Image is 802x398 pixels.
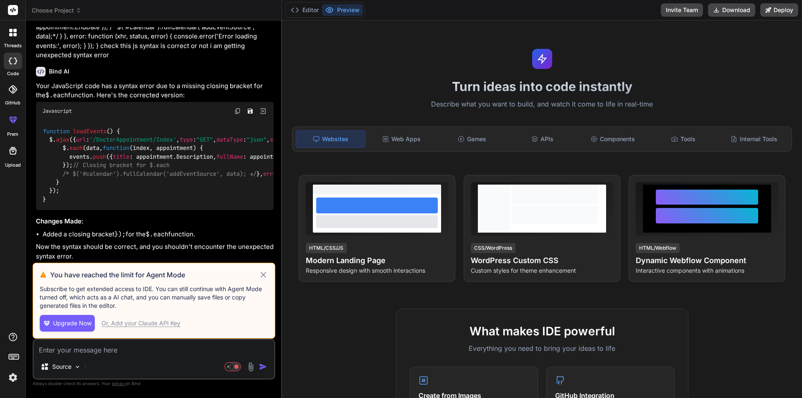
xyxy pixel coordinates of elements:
code: ( ) { $. ({ : , : , : , : ( ) { events = []; $. (data, ( ) { events. ({ : appointment. , : appoin... [43,127,537,204]
button: Preview [322,4,363,16]
span: Choose Project [32,6,81,15]
span: each [69,144,83,152]
div: Tools [649,130,718,148]
p: Subscribe to get extended access to IDE. You can still continue with Agent Mode turned off, which... [40,285,268,310]
h4: Dynamic Webflow Component [636,255,778,266]
span: "json" [246,136,266,143]
span: // Closing bracket for $.each [73,162,170,169]
button: Save file [244,105,256,117]
h2: What makes IDE powerful [410,322,675,340]
span: "GET" [196,136,213,143]
div: Web Apps [367,130,436,148]
button: Deploy [760,3,798,17]
button: Upgrade Now [40,315,95,332]
p: Your JavaScript code has a syntax error due to a missing closing bracket for the function. Here's... [36,81,274,100]
span: Description [176,153,213,160]
span: loadEvents [73,127,107,135]
label: code [7,70,19,77]
span: title [113,153,129,160]
h4: Modern Landing Page [306,255,448,266]
div: CSS/WordPress [471,243,515,253]
p: Interactive components with animations [636,266,778,275]
button: Invite Team [661,3,703,17]
div: Or, Add your Claude API Key [102,319,180,327]
img: settings [6,370,20,385]
span: /* $('#calendar').fullCalendar('addEventSource', data); */ [63,170,256,177]
p: Everything you need to bring your ideas to life [410,343,675,353]
code: $.each [46,91,68,99]
code: $.each [146,230,168,238]
p: Now the syntax should be correct, and you shouldn't encounter the unexpected syntax error. [36,242,274,261]
li: Added a closing bracket for the function. [43,230,274,239]
img: Pick Models [74,363,81,370]
h1: Turn ideas into code instantly [287,79,797,94]
div: Websites [296,130,365,148]
span: ajax [56,136,69,143]
h3: Changes Made: [36,217,274,226]
label: prem [7,131,18,138]
span: index, appointment [133,144,193,152]
label: Upload [5,162,21,169]
div: HTML/Webflow [636,243,680,253]
h3: You have reached the limit for Agent Mode [50,270,259,280]
h6: Bind AI [49,67,69,76]
span: fullName [216,153,243,160]
span: '/DoctorAppointment/Index' [89,136,176,143]
span: dataType [216,136,243,143]
img: Open in Browser [259,107,267,115]
p: Source [52,363,71,371]
span: Javascript [43,108,72,114]
img: icon [259,363,267,371]
button: Editor [287,4,322,16]
code: }); [114,230,126,238]
p: Responsive design with smooth interactions [306,266,448,275]
div: HTML/CSS/JS [306,243,347,253]
span: push [93,153,106,160]
span: error [263,170,280,177]
span: url [76,136,86,143]
div: Components [579,130,647,148]
p: Describe what you want to build, and watch it come to life in real-time [287,99,797,110]
div: Games [438,130,507,148]
div: Internal Tools [719,130,788,148]
div: APIs [508,130,577,148]
h4: WordPress Custom CSS [471,255,613,266]
span: privacy [112,381,127,386]
label: threads [4,42,22,49]
p: Always double-check its answers. Your in Bind [33,380,275,388]
span: success [270,136,293,143]
p: Custom styles for theme enhancement [471,266,613,275]
img: copy [234,108,241,114]
img: attachment [246,362,256,372]
span: type [180,136,193,143]
label: GitHub [5,99,20,106]
span: function [43,127,70,135]
span: function [103,144,129,152]
span: Upgrade Now [53,319,91,327]
button: Download [708,3,755,17]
